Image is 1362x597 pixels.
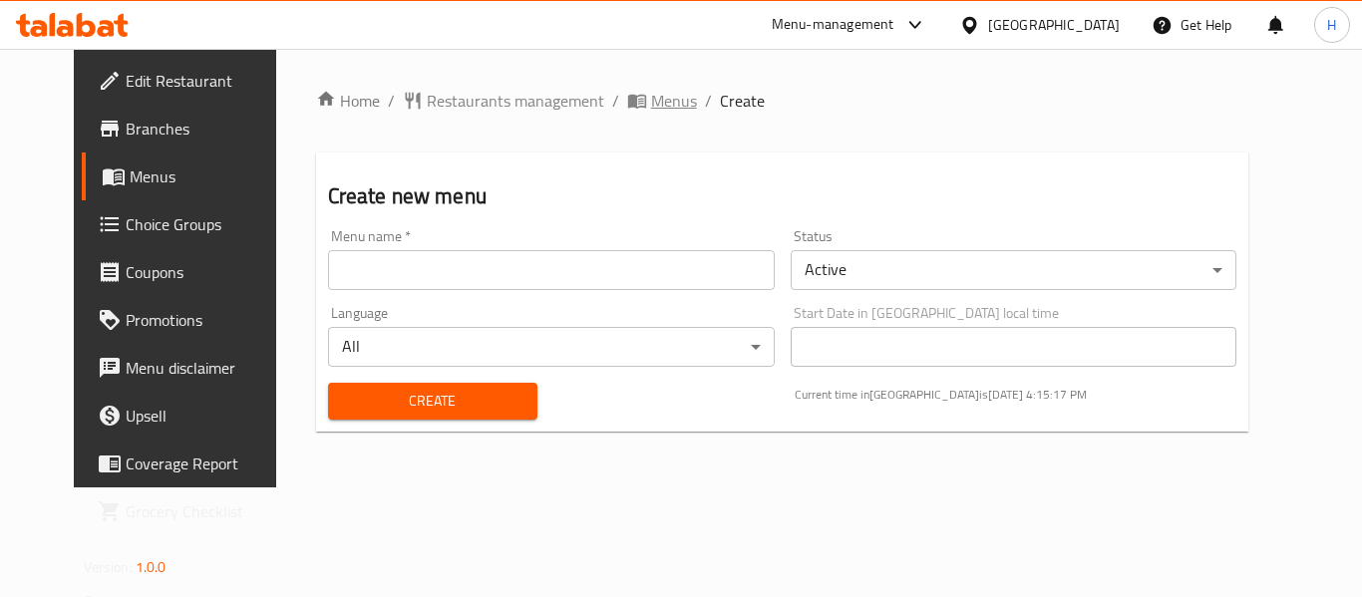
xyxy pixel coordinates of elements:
[651,89,697,113] span: Menus
[82,105,301,152] a: Branches
[126,308,285,332] span: Promotions
[82,57,301,105] a: Edit Restaurant
[82,200,301,248] a: Choice Groups
[126,117,285,141] span: Branches
[126,212,285,236] span: Choice Groups
[82,296,301,344] a: Promotions
[316,89,1249,113] nav: breadcrumb
[328,181,1237,211] h2: Create new menu
[82,152,301,200] a: Menus
[82,344,301,392] a: Menu disclaimer
[82,487,301,535] a: Grocery Checklist
[316,89,380,113] a: Home
[344,389,521,414] span: Create
[988,14,1120,36] div: [GEOGRAPHIC_DATA]
[82,248,301,296] a: Coupons
[1327,14,1336,36] span: H
[388,89,395,113] li: /
[772,13,894,37] div: Menu-management
[136,554,167,580] span: 1.0.0
[328,250,775,290] input: Please enter Menu name
[720,89,765,113] span: Create
[705,89,712,113] li: /
[427,89,604,113] span: Restaurants management
[82,392,301,440] a: Upsell
[328,383,537,420] button: Create
[130,164,285,188] span: Menus
[84,554,133,580] span: Version:
[126,69,285,93] span: Edit Restaurant
[126,260,285,284] span: Coupons
[403,89,604,113] a: Restaurants management
[126,451,285,475] span: Coverage Report
[795,386,1237,404] p: Current time in [GEOGRAPHIC_DATA] is [DATE] 4:15:17 PM
[791,250,1237,290] div: Active
[126,356,285,380] span: Menu disclaimer
[627,89,697,113] a: Menus
[328,327,775,367] div: All
[126,499,285,523] span: Grocery Checklist
[82,440,301,487] a: Coverage Report
[126,404,285,428] span: Upsell
[612,89,619,113] li: /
